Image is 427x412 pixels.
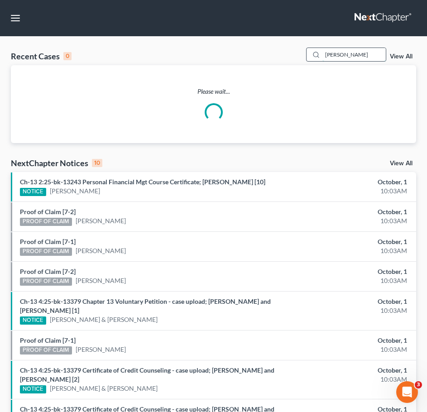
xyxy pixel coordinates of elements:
div: 10:03AM [284,375,407,384]
div: 10:03AM [284,187,407,196]
a: [PERSON_NAME] [50,187,100,196]
div: NOTICE [20,316,46,325]
div: Recent Cases [11,51,72,62]
a: Proof of Claim [7-2] [20,208,76,216]
a: [PERSON_NAME] [76,345,126,354]
a: Ch-13 4:25-bk-13379 Chapter 13 Voluntary Petition - case upload; [PERSON_NAME] and [PERSON_NAME] [1] [20,297,271,314]
div: NOTICE [20,188,46,196]
div: PROOF OF CLAIM [20,278,72,286]
a: Ch-13 4:25-bk-13379 Certificate of Credit Counseling - case upload; [PERSON_NAME] and [PERSON_NAM... [20,366,274,383]
a: [PERSON_NAME] & [PERSON_NAME] [50,315,158,324]
a: Proof of Claim [7-1] [20,336,76,344]
a: Proof of Claim [7-1] [20,238,76,245]
div: PROOF OF CLAIM [20,346,72,355]
div: October, 1 [284,366,407,375]
div: 10:03AM [284,246,407,255]
a: View All [390,160,413,167]
input: Search by name... [322,48,386,61]
div: NOTICE [20,385,46,393]
a: [PERSON_NAME] [76,216,126,225]
span: 3 [415,381,422,388]
p: Please wait... [11,87,416,96]
a: [PERSON_NAME] & [PERSON_NAME] [50,384,158,393]
div: 0 [63,52,72,60]
div: October, 1 [284,267,407,276]
div: PROOF OF CLAIM [20,218,72,226]
div: PROOF OF CLAIM [20,248,72,256]
div: October, 1 [284,297,407,306]
div: NextChapter Notices [11,158,102,168]
a: Ch-13 2:25-bk-13243 Personal Financial Mgt Course Certificate; [PERSON_NAME] [10] [20,178,265,186]
div: October, 1 [284,237,407,246]
a: Proof of Claim [7-2] [20,268,76,275]
div: 10:03AM [284,306,407,315]
a: [PERSON_NAME] [76,246,126,255]
div: October, 1 [284,207,407,216]
div: 10:03AM [284,216,407,225]
div: 10:03AM [284,276,407,285]
div: October, 1 [284,177,407,187]
div: October, 1 [284,336,407,345]
a: View All [390,53,413,60]
div: 10:03AM [284,345,407,354]
iframe: Intercom live chat [396,381,418,403]
div: 10 [92,159,102,167]
a: [PERSON_NAME] [76,276,126,285]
